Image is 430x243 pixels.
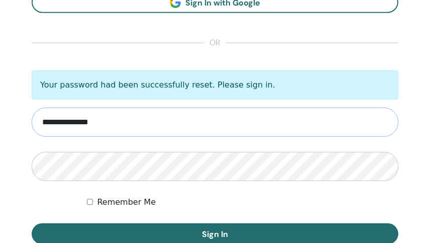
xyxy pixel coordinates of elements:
p: Your password had been successfully reset. Please sign in. [32,70,398,100]
span: or [204,37,226,49]
label: Remember Me [97,196,156,208]
span: Sign In [202,229,228,239]
div: Keep me authenticated indefinitely or until I manually logout [87,196,399,208]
